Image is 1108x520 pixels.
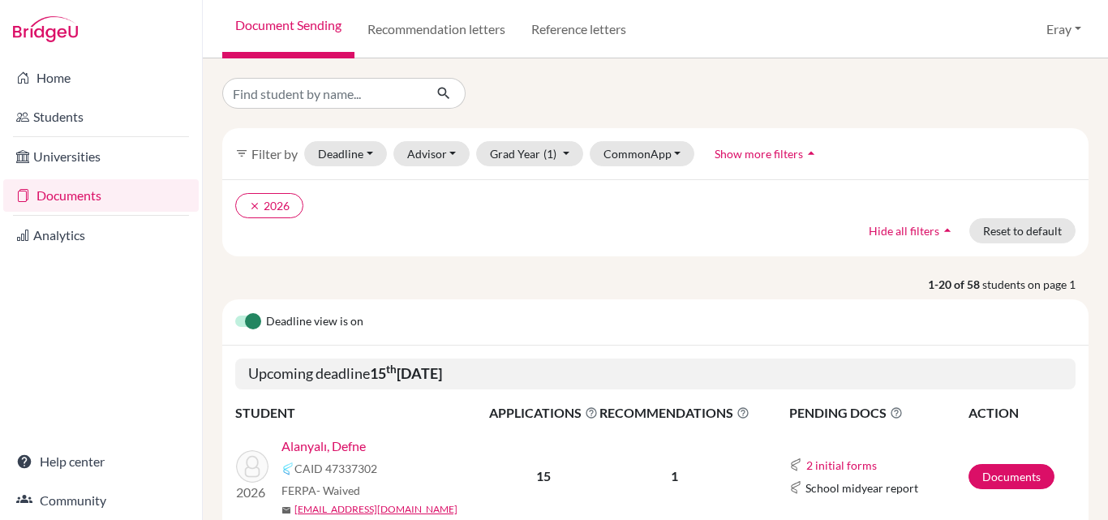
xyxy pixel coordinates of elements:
span: CAID 47337302 [294,460,377,477]
i: arrow_drop_up [939,222,956,239]
i: filter_list [235,147,248,160]
button: clear2026 [235,193,303,218]
button: Deadline [304,141,387,166]
th: ACTION [968,402,1076,423]
h5: Upcoming deadline [235,359,1076,389]
span: Show more filters [715,147,803,161]
span: School midyear report [805,479,918,496]
img: Common App logo [281,462,294,475]
strong: 1-20 of 58 [928,276,982,293]
input: Find student by name... [222,78,423,109]
a: Home [3,62,199,94]
a: Universities [3,140,199,173]
a: Alanyalı, Defne [281,436,366,456]
a: Analytics [3,219,199,251]
b: 15 [536,468,551,483]
th: STUDENT [235,402,488,423]
span: students on page 1 [982,276,1089,293]
p: 2026 [236,483,268,502]
sup: th [386,363,397,376]
span: RECOMMENDATIONS [599,403,749,423]
a: Documents [3,179,199,212]
span: PENDING DOCS [789,403,967,423]
a: Help center [3,445,199,478]
span: (1) [543,147,556,161]
span: - Waived [316,483,360,497]
a: [EMAIL_ADDRESS][DOMAIN_NAME] [294,502,457,517]
a: Students [3,101,199,133]
span: Filter by [251,146,298,161]
img: Common App logo [789,481,802,494]
span: mail [281,505,291,515]
p: 1 [599,466,749,486]
button: Show more filtersarrow_drop_up [701,141,833,166]
img: Common App logo [789,458,802,471]
img: Bridge-U [13,16,78,42]
button: Grad Year(1) [476,141,583,166]
img: Alanyalı, Defne [236,450,268,483]
button: Reset to default [969,218,1076,243]
span: Hide all filters [869,224,939,238]
b: 15 [DATE] [370,364,442,382]
button: 2 initial forms [805,456,878,475]
button: Advisor [393,141,470,166]
a: Community [3,484,199,517]
button: Hide all filtersarrow_drop_up [855,218,969,243]
span: FERPA [281,482,360,499]
span: APPLICATIONS [489,403,598,423]
a: Documents [968,464,1054,489]
span: Deadline view is on [266,312,363,332]
button: CommonApp [590,141,695,166]
button: Eray [1039,14,1089,45]
i: clear [249,200,260,212]
i: arrow_drop_up [803,145,819,161]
